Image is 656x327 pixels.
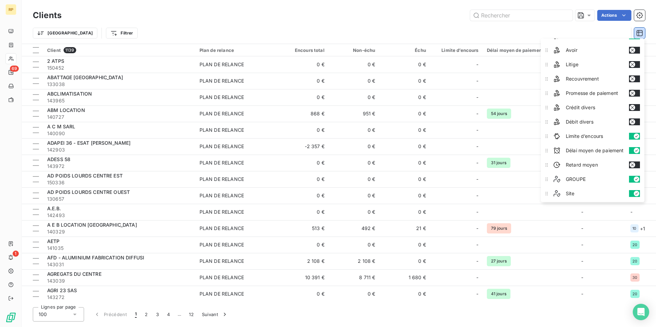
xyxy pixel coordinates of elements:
span: 140090 [47,130,191,137]
span: 31 jours [487,158,510,168]
span: - [476,225,478,232]
span: - [476,176,478,183]
div: PLAN DE RELANCE [200,290,244,297]
div: PLAN DE RELANCE [200,241,244,248]
div: RP [5,4,16,15]
td: 8 711 € [329,269,380,286]
td: 0 € [379,138,430,155]
button: 2 [141,307,152,322]
span: Site [566,190,624,197]
li: Crédit divers [542,100,643,115]
td: -2 357 € [278,138,329,155]
span: GROUPE [566,176,624,183]
div: Non-échu [333,47,375,53]
li: Débit divers [542,115,643,129]
span: Promesse de paiement [566,90,624,97]
div: PLAN DE RELANCE [200,274,244,281]
div: PLAN DE RELANCE [200,159,244,166]
td: 0 € [379,73,430,89]
span: A C M SARL [47,124,76,129]
span: Avoir [566,47,624,54]
span: 142903 [47,146,191,153]
span: - [581,242,583,247]
td: 0 € [278,237,329,253]
span: ABCLIMATISATION [47,91,92,97]
span: - [476,290,478,297]
td: 0 € [379,122,430,138]
span: AD POIDS LOURDS CENTRE OUEST [47,189,130,195]
td: 0 € [379,89,430,105]
span: 143039 [47,278,191,284]
div: Encours total [282,47,325,53]
span: ADESS 58 [47,156,70,162]
span: - [476,241,478,248]
span: 143965 [47,97,191,104]
td: 0 € [379,237,430,253]
span: 30 [632,275,637,280]
td: 0 € [379,155,430,171]
td: 0 € [329,73,380,89]
span: 20 [632,259,637,263]
span: AD POIDS LOURDS CENTRE EST [47,173,123,179]
td: 0 € [379,105,430,122]
td: 0 € [329,155,380,171]
span: - [581,274,583,280]
td: 0 € [329,237,380,253]
button: Filtrer [106,28,137,39]
div: PLAN DE RELANCE [200,143,244,150]
td: 0 € [379,171,430,187]
span: 1139 [64,47,76,53]
td: 2 108 € [278,253,329,269]
span: 140329 [47,228,191,235]
td: 513 € [278,220,329,237]
img: Logo LeanPay [5,312,16,323]
span: 10 [632,226,636,230]
span: 2 ATPS [47,58,64,64]
td: 0 € [379,253,430,269]
span: Délai moyen de paiement [566,147,624,154]
div: PLAN DE RELANCE [200,94,244,101]
td: 0 € [379,286,430,302]
span: 41 jours [487,289,510,299]
div: PLAN DE RELANCE [200,127,244,133]
div: PLAN DE RELANCE [200,192,244,199]
td: 0 € [278,122,329,138]
td: 10 391 € [278,269,329,286]
span: Recouvrement [566,75,624,82]
li: Site [542,186,643,201]
li: Délai moyen de paiement [542,143,643,158]
span: AGRI 23 SAS [47,287,77,293]
td: 492 € [329,220,380,237]
span: 54 jours [487,109,511,119]
a: 69 [5,67,16,78]
td: 0 € [278,286,329,302]
div: PLAN DE RELANCE [200,209,244,215]
td: 951 € [329,105,380,122]
div: PLAN DE RELANCE [200,77,244,84]
span: - [581,258,583,264]
span: 27 jours [487,256,511,266]
span: 130657 [47,196,191,202]
span: - [476,61,478,68]
span: - [581,291,583,297]
span: 69 [10,66,19,72]
li: Avoir [542,43,643,57]
span: A.E.B. [47,205,61,211]
span: - [476,274,478,281]
td: 0 € [278,171,329,187]
span: 133038 [47,81,191,88]
span: ABATTAGE [GEOGRAPHIC_DATA] [47,74,123,80]
span: - [476,192,478,199]
span: Crédit divers [566,104,624,111]
h3: Clients [33,9,61,22]
button: 4 [163,307,174,322]
td: 0 € [329,138,380,155]
div: Échu [383,47,426,53]
div: PLAN DE RELANCE [200,258,244,265]
td: 868 € [278,105,329,122]
span: Client [47,47,61,53]
button: 12 [185,307,198,322]
li: Retard moyen [542,158,643,172]
button: Précédent [90,307,131,322]
span: Litige [566,61,624,68]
